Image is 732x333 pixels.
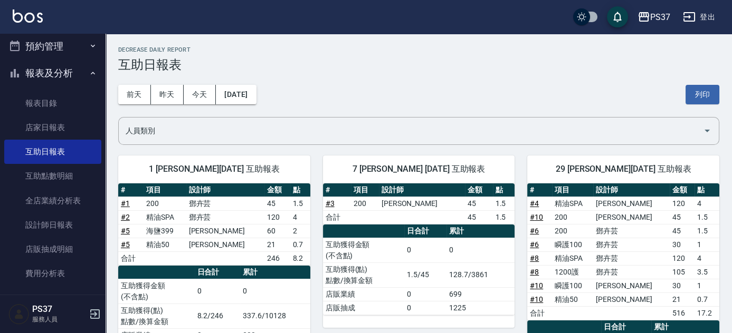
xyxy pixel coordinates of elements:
[351,183,379,197] th: 項目
[607,6,628,27] button: save
[530,268,539,276] a: #8
[552,197,593,210] td: 精油SPA
[552,265,593,279] td: 1200護
[695,183,719,197] th: 點
[4,91,101,115] a: 報表目錄
[593,251,670,265] td: 鄧卉芸
[323,224,515,315] table: a dense table
[552,183,593,197] th: 項目
[290,251,310,265] td: 8.2
[323,183,351,197] th: #
[118,183,144,197] th: #
[186,224,265,238] td: [PERSON_NAME]
[151,85,184,104] button: 昨天
[670,210,695,224] td: 45
[670,183,695,197] th: 金額
[290,183,310,197] th: 點
[446,287,515,301] td: 699
[4,189,101,213] a: 全店業績分析表
[695,279,719,292] td: 1
[527,183,719,320] table: a dense table
[144,210,186,224] td: 精油SPA
[13,9,43,23] img: Logo
[240,266,310,279] th: 累計
[323,287,404,301] td: 店販業績
[552,210,593,224] td: 200
[670,197,695,210] td: 120
[465,197,493,210] td: 45
[633,6,674,28] button: PS37
[123,122,699,140] input: 人員名稱
[493,197,515,210] td: 1.5
[323,210,351,224] td: 合計
[552,292,593,306] td: 精油50
[4,164,101,188] a: 互助點數明細
[593,210,670,224] td: [PERSON_NAME]
[121,199,130,208] a: #1
[144,224,186,238] td: 海鹽399
[530,295,543,303] a: #10
[493,183,515,197] th: 點
[216,85,256,104] button: [DATE]
[186,197,265,210] td: 鄧卉芸
[186,210,265,224] td: 鄧卉芸
[670,292,695,306] td: 21
[118,303,195,328] td: 互助獲得(點) 點數/換算金額
[32,315,86,324] p: 服務人員
[264,183,290,197] th: 金額
[379,197,465,210] td: [PERSON_NAME]
[593,265,670,279] td: 鄧卉芸
[351,197,379,210] td: 200
[326,199,335,208] a: #3
[4,237,101,261] a: 店販抽成明細
[530,227,539,235] a: #6
[593,224,670,238] td: 鄧卉芸
[195,303,241,328] td: 8.2/246
[4,33,101,60] button: 預約管理
[670,224,695,238] td: 45
[695,306,719,320] td: 17.2
[195,266,241,279] th: 日合計
[670,251,695,265] td: 120
[404,262,446,287] td: 1.5/45
[404,238,446,262] td: 0
[593,279,670,292] td: [PERSON_NAME]
[695,224,719,238] td: 1.5
[4,213,101,237] a: 設計師日報表
[195,279,241,303] td: 0
[121,240,130,249] a: #5
[404,224,446,238] th: 日合計
[240,279,310,303] td: 0
[323,238,404,262] td: 互助獲得金額 (不含點)
[593,183,670,197] th: 設計師
[4,140,101,164] a: 互助日報表
[323,262,404,287] td: 互助獲得(點) 點數/換算金額
[4,290,101,318] button: 客戶管理
[679,7,719,27] button: 登出
[695,251,719,265] td: 4
[465,210,493,224] td: 45
[686,85,719,104] button: 列印
[465,183,493,197] th: 金額
[264,210,290,224] td: 120
[404,301,446,315] td: 0
[695,265,719,279] td: 3.5
[446,238,515,262] td: 0
[131,164,298,174] span: 1 [PERSON_NAME][DATE] 互助報表
[695,210,719,224] td: 1.5
[670,306,695,320] td: 516
[323,301,404,315] td: 店販抽成
[670,279,695,292] td: 30
[240,303,310,328] td: 337.6/10128
[118,279,195,303] td: 互助獲得金額 (不含點)
[527,183,552,197] th: #
[4,261,101,286] a: 費用分析表
[118,57,719,72] h3: 互助日報表
[264,238,290,251] td: 21
[530,240,539,249] a: #6
[8,303,30,325] img: Person
[121,213,130,221] a: #2
[4,115,101,140] a: 店家日報表
[186,238,265,251] td: [PERSON_NAME]
[695,292,719,306] td: 0.7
